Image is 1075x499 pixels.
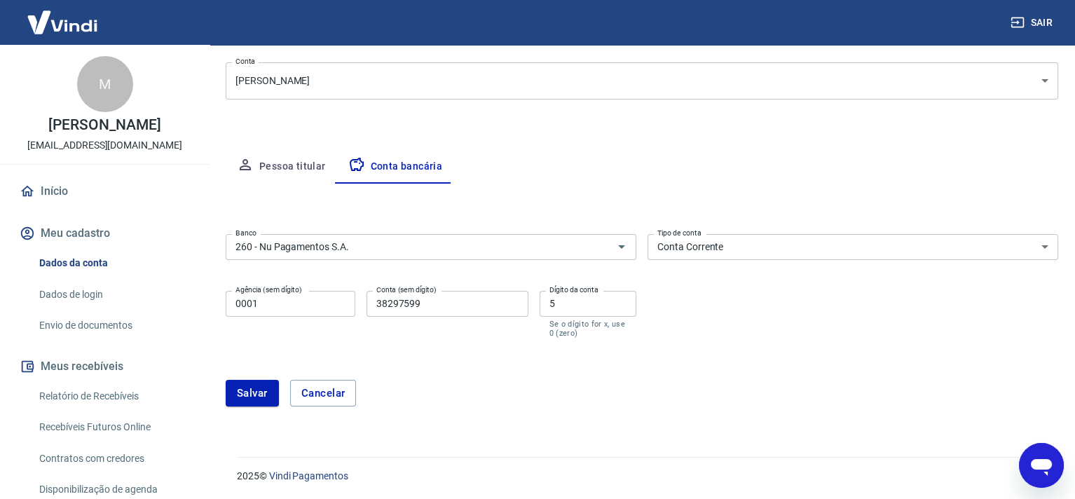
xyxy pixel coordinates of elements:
button: Cancelar [290,380,357,406]
label: Dígito da conta [549,285,598,295]
a: Recebíveis Futuros Online [34,413,193,442]
p: [PERSON_NAME] [48,118,160,132]
a: Envio de documentos [34,311,193,340]
button: Conta bancária [337,150,454,184]
button: Meus recebíveis [17,351,193,382]
a: Início [17,176,193,207]
label: Agência (sem dígito) [235,285,302,295]
a: Dados da conta [34,249,193,278]
button: Meu cadastro [17,218,193,249]
label: Conta [235,56,255,67]
a: Relatório de Recebíveis [34,382,193,411]
label: Tipo de conta [657,228,701,238]
label: Conta (sem dígito) [376,285,437,295]
img: Vindi [17,1,108,43]
button: Pessoa titular [226,150,337,184]
button: Salvar [226,380,279,406]
iframe: Botão para abrir a janela de mensagens [1019,443,1064,488]
a: Vindi Pagamentos [269,470,348,481]
p: 2025 © [237,469,1041,484]
label: Banco [235,228,256,238]
a: Contratos com credores [34,444,193,473]
p: [EMAIL_ADDRESS][DOMAIN_NAME] [27,138,182,153]
div: M [77,56,133,112]
div: [PERSON_NAME] [226,62,1058,100]
p: Se o dígito for x, use 0 (zero) [549,320,627,338]
a: Dados de login [34,280,193,309]
button: Abrir [612,237,631,257]
button: Sair [1008,10,1058,36]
